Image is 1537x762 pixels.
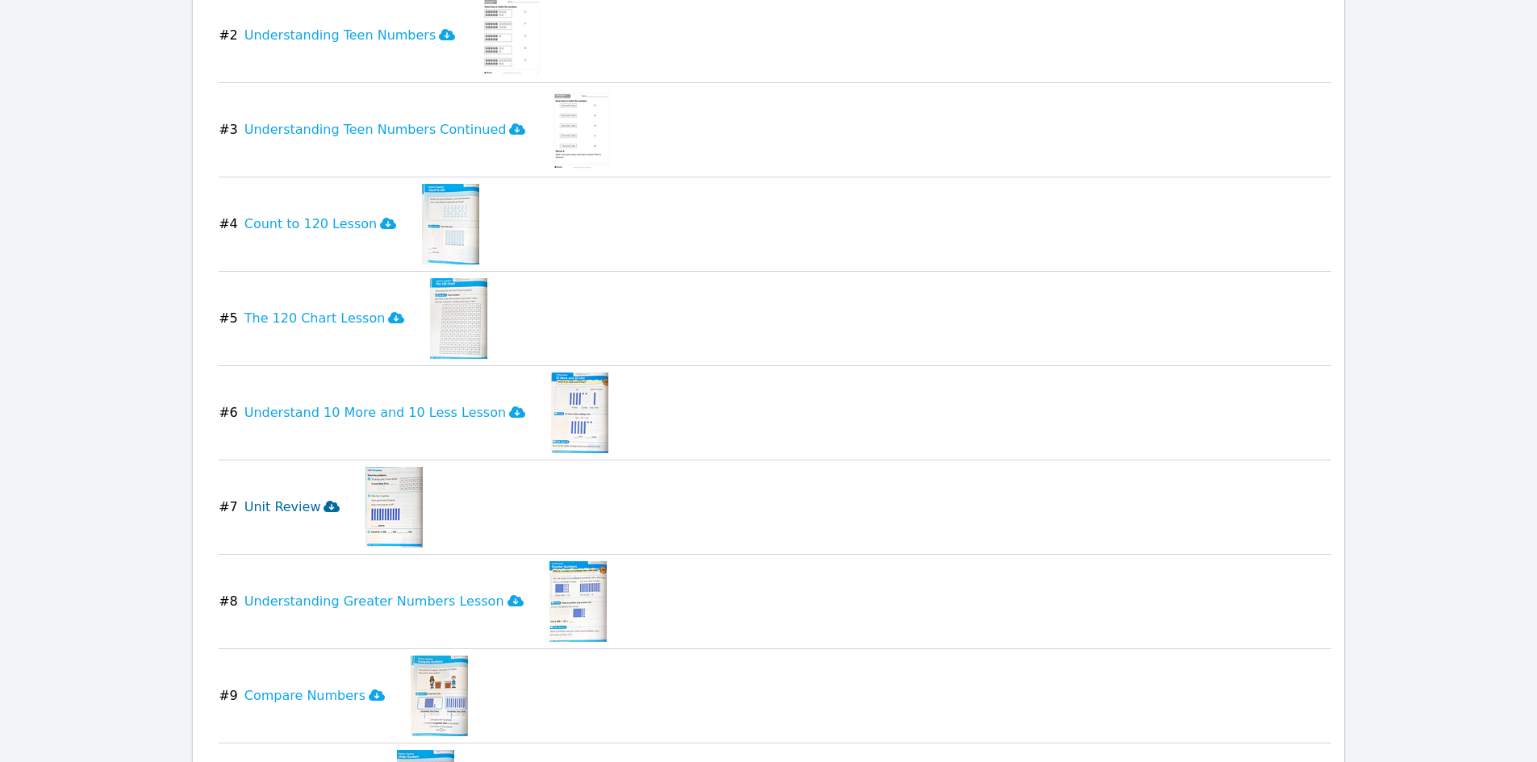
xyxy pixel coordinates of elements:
[422,184,479,264] img: Count to 120 Lesson
[219,467,353,548] button: #7Unit Review
[219,373,538,453] button: #6Understand 10 More and 10 Less Lesson
[244,120,526,139] h3: Understanding Teen Numbers Continued
[244,309,405,328] h3: The 120 Chart Lesson
[219,90,538,170] button: #3Understanding Teen Numbers Continued
[219,686,238,706] span: # 9
[219,278,417,359] button: #5The 120 Chart Lesson
[219,498,238,517] span: # 7
[244,403,525,423] h3: Understand 10 More and 10 Less Lesson
[244,26,456,45] h3: Understanding Teen Numbers
[411,656,468,736] img: Compare Numbers
[219,309,238,328] span: # 5
[219,214,238,234] span: # 4
[365,467,423,548] img: Unit Review
[244,498,340,517] h3: Unit Review
[551,90,613,170] img: Understanding Teen Numbers Continued
[219,403,238,423] span: # 6
[219,561,536,642] button: #8Understanding Greater Numbers Lesson
[244,214,396,234] h3: Count to 120 Lesson
[219,184,409,264] button: #4Count to 120 Lesson
[219,656,398,736] button: #9Compare Numbers
[549,561,607,642] img: Understanding Greater Numbers Lesson
[219,592,238,611] span: # 8
[219,26,238,45] span: # 2
[430,278,487,359] img: The 120 Chart Lesson
[219,120,238,139] span: # 3
[244,592,524,611] h3: Understanding Greater Numbers Lesson
[244,686,385,706] h3: Compare Numbers
[551,373,608,453] img: Understand 10 More and 10 Less Lesson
